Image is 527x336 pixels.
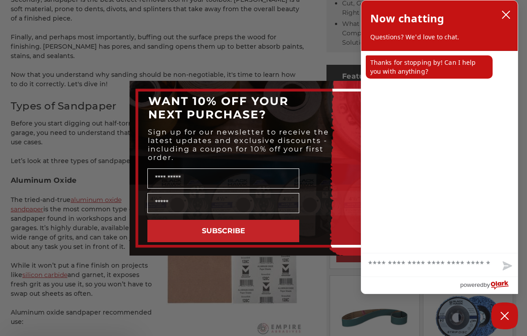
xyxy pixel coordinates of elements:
h2: Now chatting [370,9,444,27]
span: Sign up for our newsletter to receive the latest updates and exclusive discounts - including a co... [148,128,329,162]
p: Questions? We'd love to chat. [370,33,509,42]
input: Email [147,193,299,213]
button: Send message [495,256,518,277]
button: Close Chatbox [491,302,518,329]
button: SUBSCRIBE [147,220,299,242]
p: Thanks for stopping by! Can I help you with anything? [366,55,493,79]
button: close chatbox [499,8,513,21]
span: powered [460,279,483,290]
span: WANT 10% OFF YOUR NEXT PURCHASE? [148,94,289,121]
div: chat [361,51,518,253]
a: Powered by Olark [460,277,518,294]
span: by [484,279,490,290]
